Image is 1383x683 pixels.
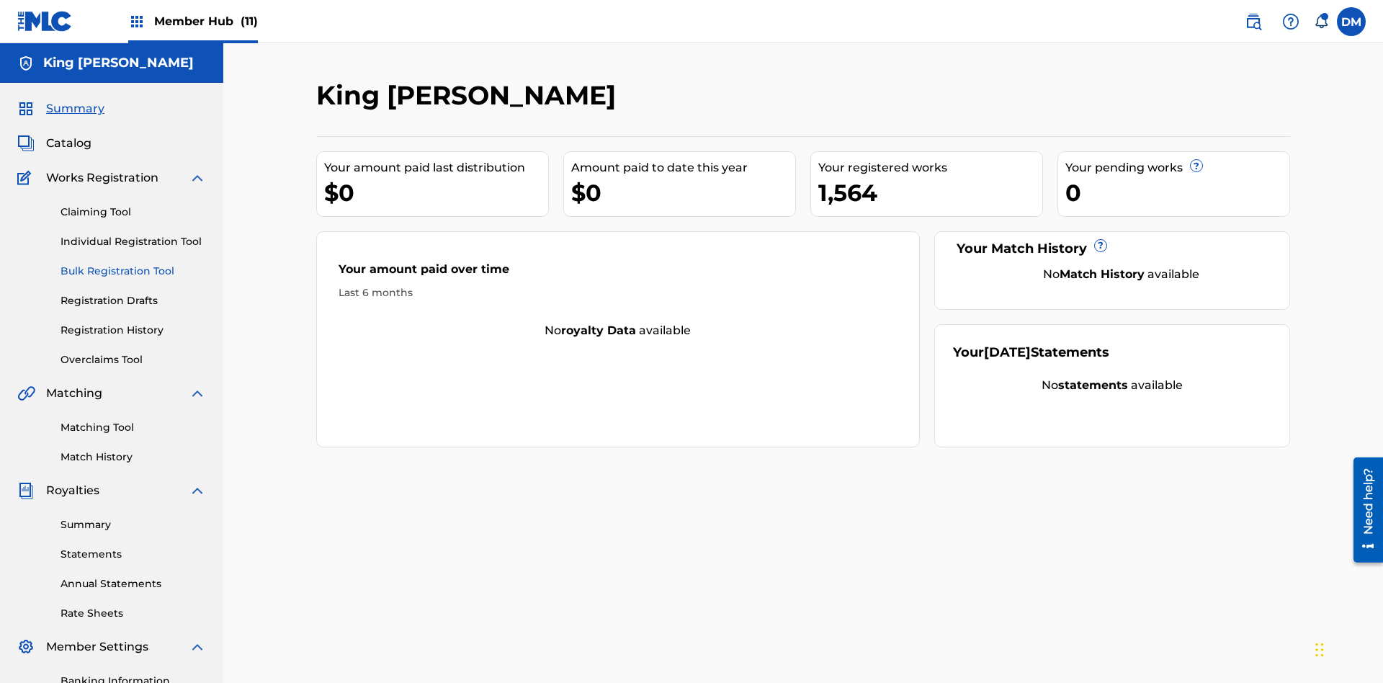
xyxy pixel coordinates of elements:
[1343,452,1383,570] iframe: Resource Center
[17,100,35,117] img: Summary
[17,135,35,152] img: Catalog
[61,576,206,592] a: Annual Statements
[571,159,795,177] div: Amount paid to date this year
[128,13,146,30] img: Top Rightsholders
[61,517,206,532] a: Summary
[953,343,1109,362] div: Your Statements
[189,385,206,402] img: expand
[1311,614,1383,683] iframe: Chat Widget
[17,135,91,152] a: CatalogCatalog
[61,234,206,249] a: Individual Registration Tool
[1065,177,1289,209] div: 0
[1282,13,1299,30] img: help
[61,606,206,621] a: Rate Sheets
[971,266,1272,283] div: No available
[61,293,206,308] a: Registration Drafts
[1060,267,1145,281] strong: Match History
[189,638,206,656] img: expand
[1337,7,1366,36] div: User Menu
[61,352,206,367] a: Overclaims Tool
[324,159,548,177] div: Your amount paid last distribution
[1095,240,1106,251] span: ?
[316,79,623,112] h2: King [PERSON_NAME]
[1314,14,1328,29] div: Notifications
[561,323,636,337] strong: royalty data
[1276,7,1305,36] div: Help
[43,55,194,71] h5: King McTesterson
[189,169,206,187] img: expand
[46,100,104,117] span: Summary
[154,13,258,30] span: Member Hub
[953,377,1272,394] div: No available
[61,323,206,338] a: Registration History
[339,261,898,285] div: Your amount paid over time
[1058,378,1128,392] strong: statements
[17,55,35,72] img: Accounts
[818,159,1042,177] div: Your registered works
[571,177,795,209] div: $0
[17,638,35,656] img: Member Settings
[61,420,206,435] a: Matching Tool
[17,482,35,499] img: Royalties
[984,344,1031,360] span: [DATE]
[46,638,148,656] span: Member Settings
[17,100,104,117] a: SummarySummary
[17,11,73,32] img: MLC Logo
[953,239,1272,259] div: Your Match History
[61,205,206,220] a: Claiming Tool
[1239,7,1268,36] a: Public Search
[189,482,206,499] img: expand
[317,322,919,339] div: No available
[46,385,102,402] span: Matching
[818,177,1042,209] div: 1,564
[1315,628,1324,671] div: Drag
[1245,13,1262,30] img: search
[1191,160,1202,171] span: ?
[17,385,35,402] img: Matching
[61,450,206,465] a: Match History
[46,169,158,187] span: Works Registration
[339,285,898,300] div: Last 6 months
[46,482,99,499] span: Royalties
[61,547,206,562] a: Statements
[61,264,206,279] a: Bulk Registration Tool
[1065,159,1289,177] div: Your pending works
[46,135,91,152] span: Catalog
[17,169,36,187] img: Works Registration
[241,14,258,28] span: (11)
[324,177,548,209] div: $0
